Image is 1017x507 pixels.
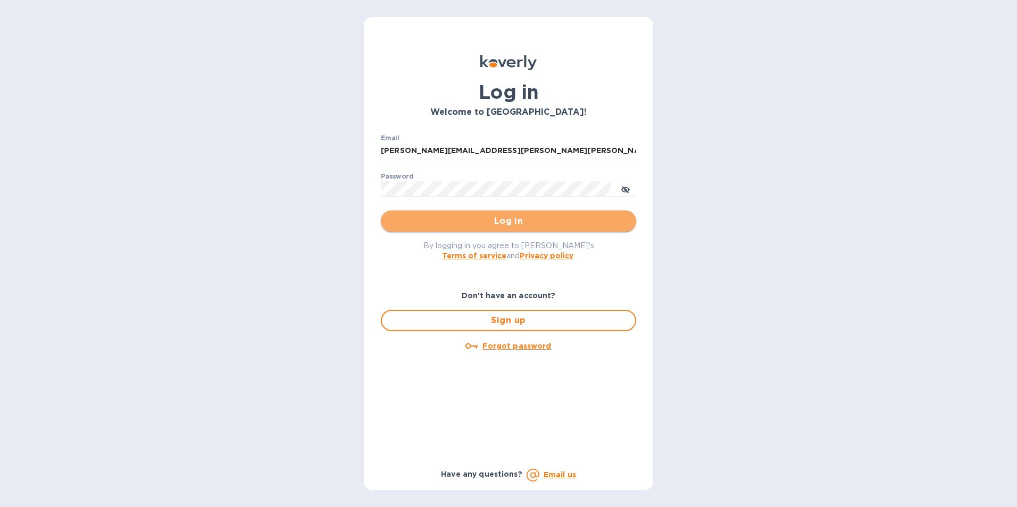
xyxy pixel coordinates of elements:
u: Forgot password [482,342,551,350]
a: Terms of service [442,251,506,260]
h3: Welcome to [GEOGRAPHIC_DATA]! [381,107,636,117]
input: Enter email address [381,143,636,159]
a: Privacy policy [520,251,573,260]
label: Password [381,173,413,180]
button: Log in [381,210,636,232]
button: toggle password visibility [615,178,636,199]
h1: Log in [381,81,636,103]
label: Email [381,135,399,141]
span: Log in [389,215,628,227]
span: By logging in you agree to [PERSON_NAME]'s and . [423,241,594,260]
a: Email us [544,470,576,479]
button: Sign up [381,310,636,331]
span: Sign up [390,314,627,327]
b: Don't have an account? [462,291,556,300]
b: Have any questions? [441,470,522,478]
img: Koverly [480,55,537,70]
